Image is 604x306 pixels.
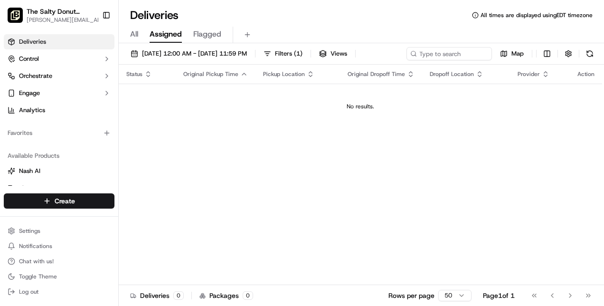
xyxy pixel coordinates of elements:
[430,70,474,78] span: Dropoff Location
[19,288,38,296] span: Log out
[4,125,114,141] div: Favorites
[263,70,305,78] span: Pickup Location
[4,224,114,238] button: Settings
[577,70,595,78] div: Action
[583,47,596,60] button: Refresh
[4,34,114,49] a: Deliveries
[126,70,142,78] span: Status
[388,291,434,300] p: Rows per page
[518,70,540,78] span: Provider
[142,49,247,58] span: [DATE] 12:00 AM - [DATE] 11:59 PM
[330,49,347,58] span: Views
[4,270,114,283] button: Toggle Theme
[8,184,111,192] a: Fleet
[4,148,114,163] div: Available Products
[4,51,114,67] button: Control
[481,11,593,19] span: All times are displayed using EDT timezone
[496,47,528,60] button: Map
[511,49,524,58] span: Map
[19,242,52,250] span: Notifications
[4,285,114,298] button: Log out
[19,184,33,192] span: Fleet
[150,29,182,40] span: Assigned
[19,258,54,265] span: Chat with us!
[4,103,114,118] a: Analytics
[19,106,45,115] span: Analytics
[8,167,111,175] a: Nash AI
[4,239,114,253] button: Notifications
[8,8,23,23] img: The Salty Donut (Plaza Midwood)
[315,47,351,60] button: Views
[4,193,114,209] button: Create
[4,68,114,84] button: Orchestrate
[4,181,114,196] button: Fleet
[55,196,75,206] span: Create
[19,273,57,280] span: Toggle Theme
[19,89,40,97] span: Engage
[173,291,184,300] div: 0
[27,7,97,16] button: The Salty Donut ([GEOGRAPHIC_DATA])
[19,38,46,46] span: Deliveries
[259,47,307,60] button: Filters(1)
[4,163,114,179] button: Nash AI
[243,291,253,300] div: 0
[19,55,39,63] span: Control
[275,49,302,58] span: Filters
[406,47,492,60] input: Type to search
[19,227,40,235] span: Settings
[348,70,405,78] span: Original Dropoff Time
[130,29,138,40] span: All
[183,70,238,78] span: Original Pickup Time
[126,47,251,60] button: [DATE] 12:00 AM - [DATE] 11:59 PM
[19,72,52,80] span: Orchestrate
[19,167,40,175] span: Nash AI
[4,4,98,27] button: The Salty Donut (Plaza Midwood)The Salty Donut ([GEOGRAPHIC_DATA])[PERSON_NAME][EMAIL_ADDRESS][PE...
[294,49,302,58] span: ( 1 )
[4,255,114,268] button: Chat with us!
[193,29,221,40] span: Flagged
[123,103,598,110] div: No results.
[4,86,114,101] button: Engage
[130,8,179,23] h1: Deliveries
[483,291,515,300] div: Page 1 of 1
[199,291,253,300] div: Packages
[27,16,107,24] button: [PERSON_NAME][EMAIL_ADDRESS][PERSON_NAME][DOMAIN_NAME]
[130,291,184,300] div: Deliveries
